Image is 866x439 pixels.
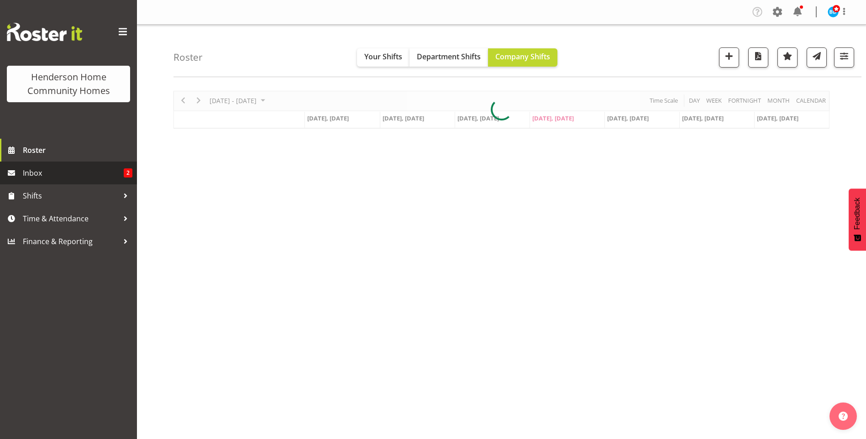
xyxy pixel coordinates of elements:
button: Filter Shifts [834,47,854,68]
span: Department Shifts [417,52,481,62]
button: Highlight an important date within the roster. [777,47,798,68]
span: Feedback [853,198,861,230]
span: Shifts [23,189,119,203]
button: Send a list of all shifts for the selected filtered period to all rostered employees. [807,47,827,68]
button: Department Shifts [409,48,488,67]
span: Roster [23,143,132,157]
img: help-xxl-2.png [839,412,848,421]
span: Inbox [23,166,124,180]
img: Rosterit website logo [7,23,82,41]
h4: Roster [173,52,203,63]
div: Henderson Home Community Homes [16,70,121,98]
img: barbara-dunlop8515.jpg [828,6,839,17]
button: Download a PDF of the roster according to the set date range. [748,47,768,68]
span: Time & Attendance [23,212,119,225]
button: Add a new shift [719,47,739,68]
span: 2 [124,168,132,178]
span: Your Shifts [364,52,402,62]
button: Company Shifts [488,48,557,67]
span: Finance & Reporting [23,235,119,248]
button: Your Shifts [357,48,409,67]
button: Feedback - Show survey [849,188,866,251]
span: Company Shifts [495,52,550,62]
